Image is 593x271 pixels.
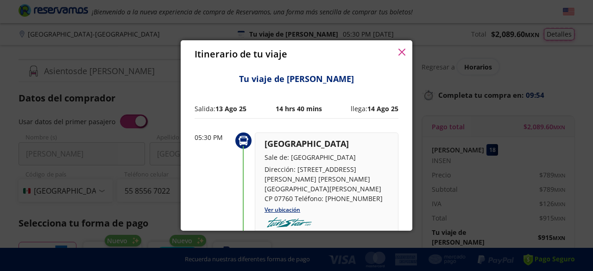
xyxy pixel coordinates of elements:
p: Itinerario de tu viaje [195,47,287,61]
p: Salida: [195,104,246,113]
p: Sale de: [GEOGRAPHIC_DATA] [265,152,389,162]
b: 14 Ago 25 [367,104,398,113]
b: 13 Ago 25 [215,104,246,113]
p: Dirección: [STREET_ADDRESS][PERSON_NAME] [PERSON_NAME][GEOGRAPHIC_DATA][PERSON_NAME] CP 07760 Tel... [265,164,389,203]
img: turistar-lujo.png [265,217,314,227]
a: Ver ubicación [265,206,300,214]
p: Tu viaje de [PERSON_NAME] [195,73,398,85]
p: 05:30 PM [195,132,232,142]
p: 14 hrs 40 mins [276,104,322,113]
p: [GEOGRAPHIC_DATA] [265,138,389,150]
p: llega: [351,104,398,113]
